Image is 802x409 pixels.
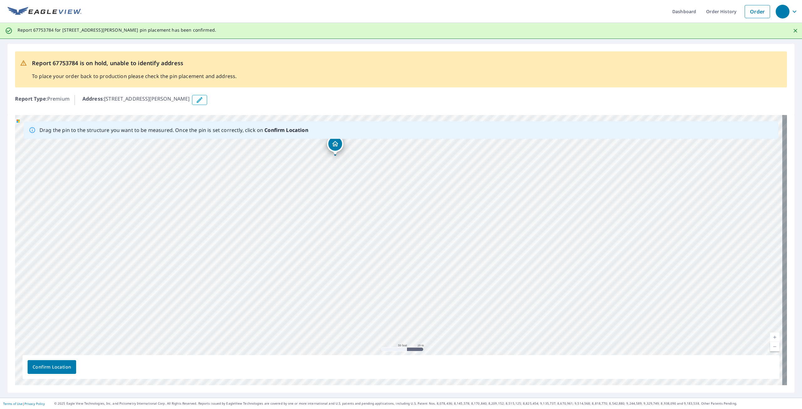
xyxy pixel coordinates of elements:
[8,7,81,16] img: EV Logo
[3,402,45,406] p: |
[770,333,779,342] a: Current Level 19, Zoom In
[18,27,216,33] p: Report 67753784 for [STREET_ADDRESS][PERSON_NAME] pin placement has been confirmed.
[327,136,343,155] div: Dropped pin, building 1, Residential property, 5841 Beech Rd THOMPSON-NICOLA, BC V1K1M6
[32,59,237,67] p: Report 67753784 is on hold, unable to identify address
[54,401,799,406] p: © 2025 Eagle View Technologies, Inc. and Pictometry International Corp. All Rights Reserved. Repo...
[745,5,770,18] a: Order
[28,360,76,374] button: Confirm Location
[15,95,70,105] p: : Premium
[24,401,45,406] a: Privacy Policy
[15,95,46,102] b: Report Type
[82,95,190,105] p: : [STREET_ADDRESS][PERSON_NAME]
[39,126,308,134] p: Drag the pin to the structure you want to be measured. Once the pin is set correctly, click on
[791,27,799,35] button: Close
[33,363,71,371] span: Confirm Location
[3,401,23,406] a: Terms of Use
[32,72,237,80] p: To place your order back to production please check the pin placement and address.
[82,95,103,102] b: Address
[264,127,308,134] b: Confirm Location
[770,342,779,351] a: Current Level 19, Zoom Out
